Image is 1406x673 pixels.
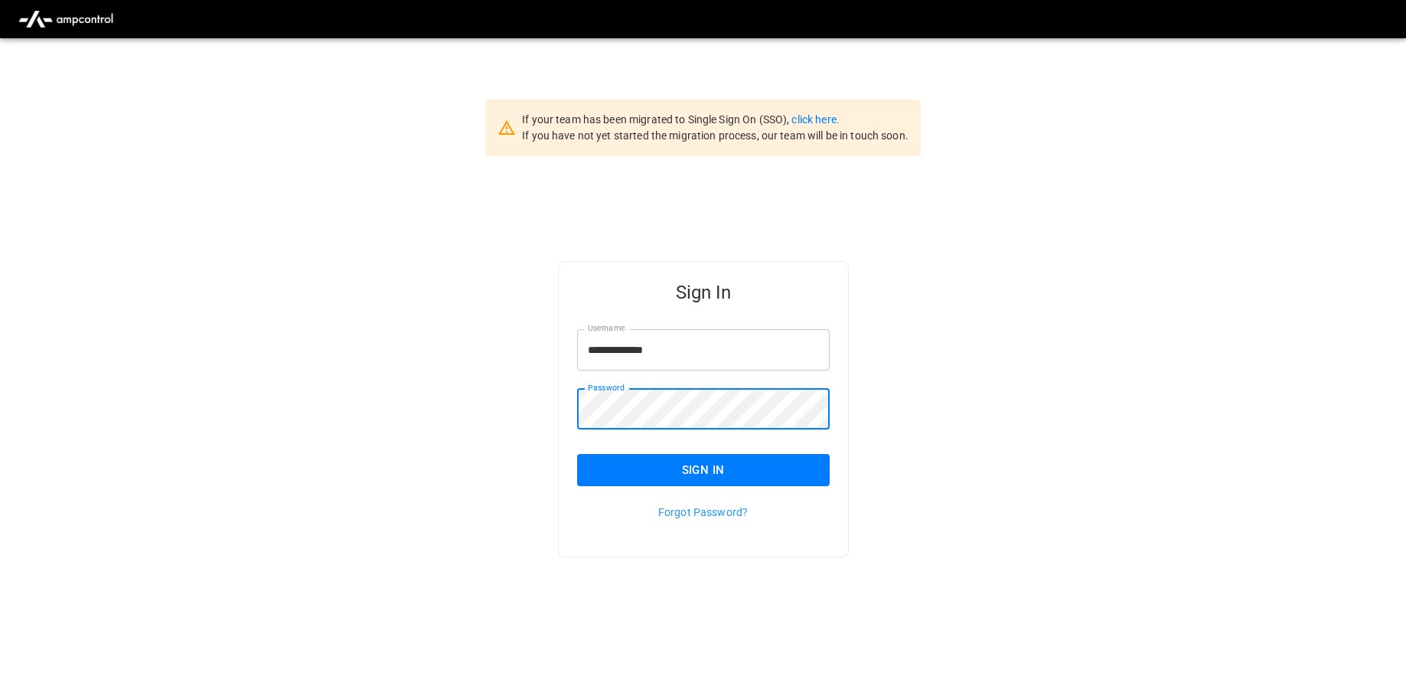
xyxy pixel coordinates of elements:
p: Forgot Password? [577,505,830,520]
label: Username [588,322,625,335]
a: click here. [791,113,839,126]
img: ampcontrol.io logo [12,5,119,34]
button: Sign In [577,454,830,486]
span: If you have not yet started the migration process, our team will be in touch soon. [522,129,909,142]
span: If your team has been migrated to Single Sign On (SSO), [522,113,791,126]
label: Password [588,382,625,394]
h5: Sign In [577,280,830,305]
